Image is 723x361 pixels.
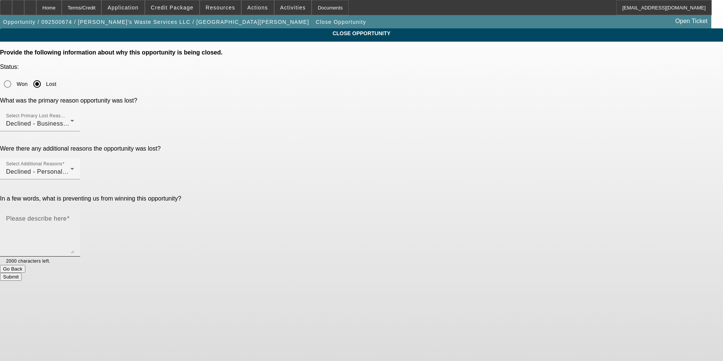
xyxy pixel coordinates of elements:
mat-label: Select Additional Reasons [6,162,62,166]
span: Resources [206,5,235,11]
button: Activities [275,0,312,15]
a: Open Ticket [672,15,711,28]
button: Actions [242,0,274,15]
label: Lost [45,80,56,88]
button: Close Opportunity [314,15,368,29]
button: Application [102,0,144,15]
mat-label: Select Primary Lost Reason [6,114,66,118]
span: Declined - Personal Credit Issues [6,168,102,175]
span: Declined - Business Credit Issues [6,120,103,127]
button: Credit Package [145,0,199,15]
mat-hint: 2000 characters left. [6,257,50,265]
mat-label: Please describe here [6,215,67,222]
span: Credit Package [151,5,194,11]
span: Activities [280,5,306,11]
span: CLOSE OPPORTUNITY [6,30,717,36]
span: Opportunity / 092500674 / [PERSON_NAME]'s Waste Services LLC / [GEOGRAPHIC_DATA][PERSON_NAME] [3,19,309,25]
span: Actions [247,5,268,11]
button: Resources [200,0,241,15]
span: Close Opportunity [316,19,366,25]
span: Application [107,5,138,11]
